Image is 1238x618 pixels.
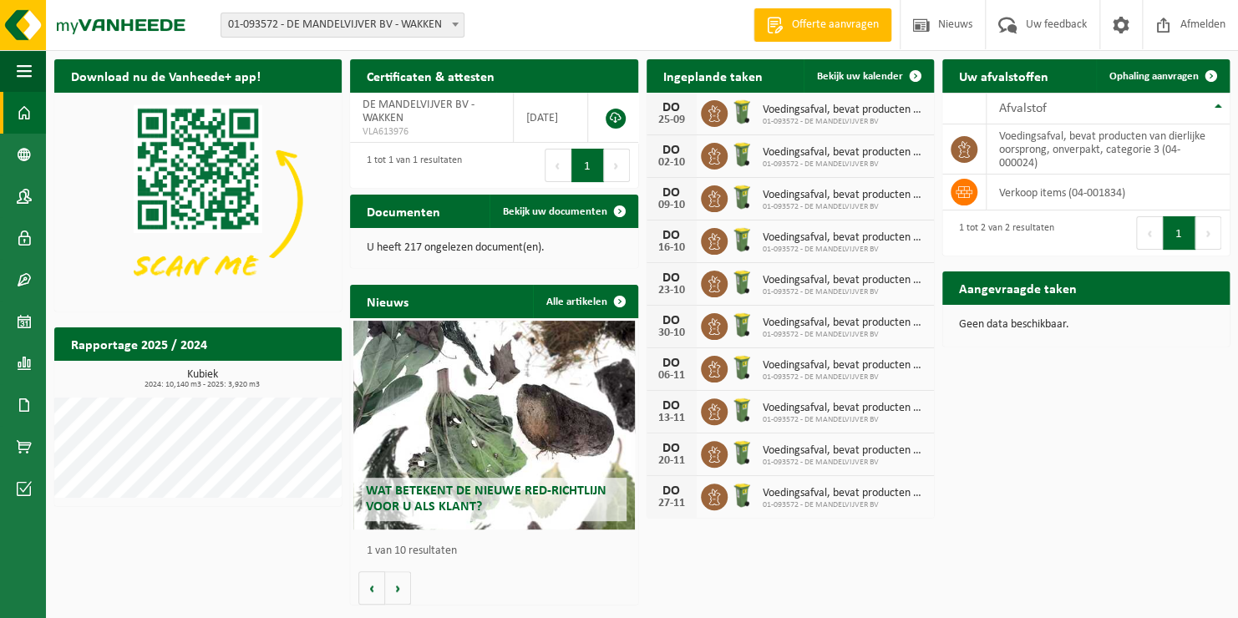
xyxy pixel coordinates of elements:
button: 1 [571,149,604,182]
img: Download de VHEPlus App [54,93,342,308]
p: Geen data beschikbaar. [959,319,1213,331]
div: DO [655,357,688,370]
a: Bekijk uw documenten [490,195,637,228]
div: DO [655,186,688,200]
div: 30-10 [655,327,688,339]
div: 1 tot 2 van 2 resultaten [951,215,1054,251]
span: Voedingsafval, bevat producten van dierlijke oorsprong, onverpakt, categorie 3 [763,274,926,287]
span: VLA613976 [363,125,500,139]
div: DO [655,399,688,413]
button: Next [1195,216,1221,250]
span: Bekijk uw documenten [503,206,607,217]
span: Afvalstof [999,102,1047,115]
h2: Download nu de Vanheede+ app! [54,59,277,92]
div: DO [655,144,688,157]
span: 01-093572 - DE MANDELVIJVER BV [763,117,926,127]
span: Wat betekent de nieuwe RED-richtlijn voor u als klant? [366,484,606,514]
div: 09-10 [655,200,688,211]
div: DO [655,101,688,114]
span: 01-093572 - DE MANDELVIJVER BV [763,245,926,255]
img: WB-0140-HPE-GN-50 [728,353,756,382]
div: 06-11 [655,370,688,382]
td: [DATE] [514,93,588,143]
span: 01-093572 - DE MANDELVIJVER BV [763,415,926,425]
div: 13-11 [655,413,688,424]
div: DO [655,484,688,498]
p: U heeft 217 ongelezen document(en). [367,242,621,254]
span: 01-093572 - DE MANDELVIJVER BV - WAKKEN [221,13,464,38]
div: DO [655,229,688,242]
span: 01-093572 - DE MANDELVIJVER BV [763,330,926,340]
span: Voedingsafval, bevat producten van dierlijke oorsprong, onverpakt, categorie 3 [763,487,926,500]
img: WB-0140-HPE-GN-50 [728,140,756,169]
h2: Aangevraagde taken [942,271,1093,304]
span: Voedingsafval, bevat producten van dierlijke oorsprong, onverpakt, categorie 3 [763,359,926,372]
h2: Documenten [350,195,457,227]
p: 1 van 10 resultaten [367,545,629,557]
img: WB-0140-HPE-GN-50 [728,98,756,126]
span: Voedingsafval, bevat producten van dierlijke oorsprong, onverpakt, categorie 3 [763,189,926,202]
span: Voedingsafval, bevat producten van dierlijke oorsprong, onverpakt, categorie 3 [763,104,926,117]
a: Bekijk rapportage [217,360,340,393]
span: Voedingsafval, bevat producten van dierlijke oorsprong, onverpakt, categorie 3 [763,402,926,415]
img: WB-0140-HPE-GN-50 [728,268,756,296]
span: 01-093572 - DE MANDELVIJVER BV [763,372,926,382]
span: 01-093572 - DE MANDELVIJVER BV [763,287,926,297]
span: 01-093572 - DE MANDELVIJVER BV [763,160,926,170]
span: Offerte aanvragen [788,17,883,33]
span: 01-093572 - DE MANDELVIJVER BV [763,500,926,510]
button: Vorige [358,571,385,605]
a: Offerte aanvragen [753,8,891,42]
div: 16-10 [655,242,688,254]
a: Bekijk uw kalender [804,59,932,93]
h2: Nieuws [350,285,425,317]
a: Wat betekent de nieuwe RED-richtlijn voor u als klant? [353,321,635,529]
button: Volgende [385,571,411,605]
span: 01-093572 - DE MANDELVIJVER BV - WAKKEN [221,13,464,37]
a: Alle artikelen [533,285,637,318]
img: WB-0140-HPE-GN-50 [728,481,756,509]
button: Next [604,149,630,182]
span: DE MANDELVIJVER BV - WAKKEN [363,99,474,124]
span: Voedingsafval, bevat producten van dierlijke oorsprong, onverpakt, categorie 3 [763,231,926,245]
div: 02-10 [655,157,688,169]
button: 1 [1163,216,1195,250]
img: WB-0140-HPE-GN-50 [728,311,756,339]
td: voedingsafval, bevat producten van dierlijke oorsprong, onverpakt, categorie 3 (04-000024) [987,124,1230,175]
h2: Ingeplande taken [647,59,779,92]
img: WB-0140-HPE-GN-50 [728,183,756,211]
img: WB-0140-HPE-GN-50 [728,438,756,467]
span: 01-093572 - DE MANDELVIJVER BV [763,458,926,468]
span: Ophaling aanvragen [1109,71,1199,82]
div: DO [655,314,688,327]
span: Voedingsafval, bevat producten van dierlijke oorsprong, onverpakt, categorie 3 [763,146,926,160]
span: 2024: 10,140 m3 - 2025: 3,920 m3 [63,381,342,389]
div: 1 tot 1 van 1 resultaten [358,147,462,184]
span: 01-093572 - DE MANDELVIJVER BV [763,202,926,212]
div: 27-11 [655,498,688,509]
button: Previous [1136,216,1163,250]
img: WB-0140-HPE-GN-50 [728,225,756,254]
span: Voedingsafval, bevat producten van dierlijke oorsprong, onverpakt, categorie 3 [763,444,926,458]
h2: Certificaten & attesten [350,59,511,92]
img: WB-0140-HPE-GN-50 [728,396,756,424]
a: Ophaling aanvragen [1096,59,1228,93]
span: Voedingsafval, bevat producten van dierlijke oorsprong, onverpakt, categorie 3 [763,317,926,330]
div: 23-10 [655,285,688,296]
td: verkoop items (04-001834) [987,175,1230,210]
h2: Rapportage 2025 / 2024 [54,327,224,360]
h3: Kubiek [63,369,342,389]
div: DO [655,442,688,455]
div: 20-11 [655,455,688,467]
div: DO [655,271,688,285]
span: Bekijk uw kalender [817,71,903,82]
button: Previous [545,149,571,182]
h2: Uw afvalstoffen [942,59,1065,92]
div: 25-09 [655,114,688,126]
